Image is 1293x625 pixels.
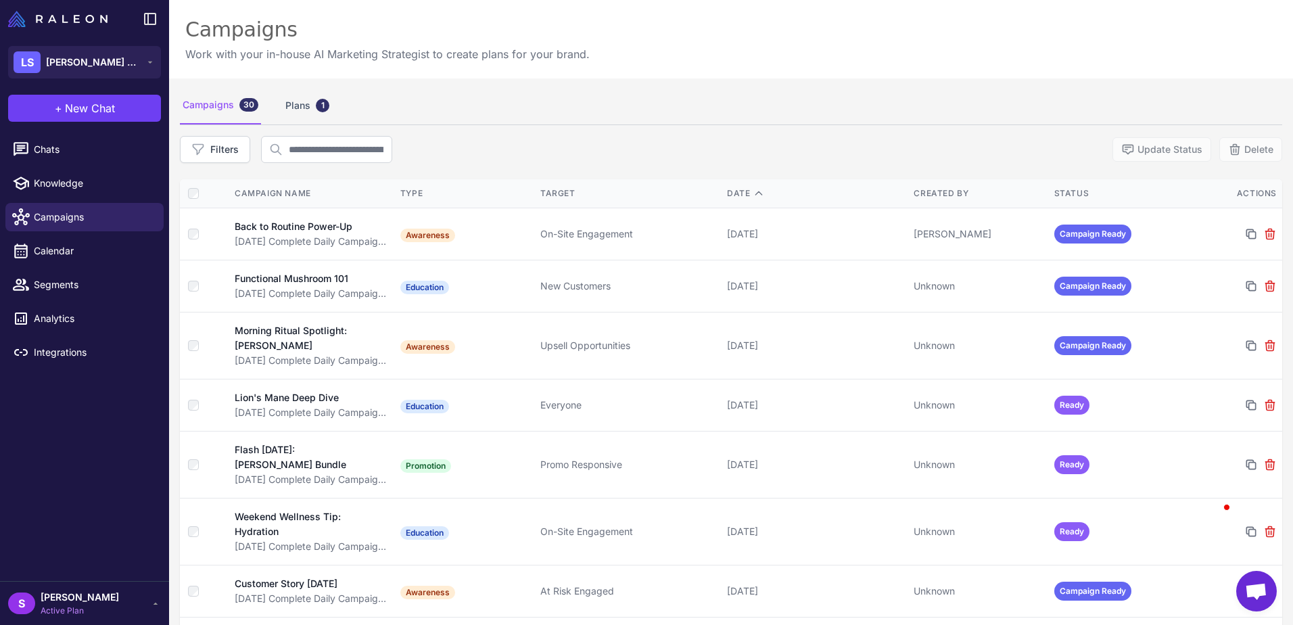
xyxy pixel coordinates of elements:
div: On-Site Engagement [540,227,716,241]
div: Promo Responsive [540,457,716,472]
span: Education [400,400,449,413]
span: New Chat [65,100,115,116]
div: Status [1054,187,1183,200]
a: Calendar [5,237,164,265]
div: 30 [239,98,258,112]
span: Education [400,281,449,294]
div: Unknown [914,338,1043,353]
span: Ready [1054,455,1089,474]
div: [DATE] [727,338,903,353]
div: Plans [283,87,332,124]
div: [DATE] Complete Daily Campaign Plan [235,591,387,606]
span: Analytics [34,311,153,326]
button: Filters [180,136,250,163]
a: Open chat [1236,571,1277,611]
div: Everyone [540,398,716,413]
button: Delete [1219,137,1282,162]
span: [PERSON_NAME] Superfood [46,55,141,70]
div: [DATE] [727,584,903,599]
div: Weekend Wellness Tip: Hydration [235,509,374,539]
a: Chats [5,135,164,164]
span: Ready [1054,522,1089,541]
div: At Risk Engaged [540,584,716,599]
span: Awareness [400,229,455,242]
div: Created By [914,187,1043,200]
div: Functional Mushroom 101 [235,271,348,286]
div: S [8,593,35,614]
div: [DATE] [727,524,903,539]
div: Unknown [914,457,1043,472]
div: [DATE] [727,227,903,241]
span: Promotion [400,459,451,473]
span: Ready [1054,396,1089,415]
span: Campaign Ready [1054,336,1131,355]
button: LS[PERSON_NAME] Superfood [8,46,161,78]
div: [DATE] Complete Daily Campaign Plan [235,353,387,368]
div: Date [727,187,903,200]
div: [DATE] [727,279,903,294]
a: Campaigns [5,203,164,231]
p: Work with your in-house AI Marketing Strategist to create plans for your brand. [185,46,590,62]
div: 1 [316,99,329,112]
span: Calendar [34,244,153,258]
span: Campaign Ready [1054,277,1131,296]
div: [DATE] [727,457,903,472]
span: Campaigns [34,210,153,225]
div: Unknown [914,398,1043,413]
span: Campaign Ready [1054,582,1131,601]
span: Awareness [400,586,455,599]
a: Knowledge [5,169,164,198]
div: [DATE] Complete Daily Campaign Plan [235,234,387,249]
img: Raleon Logo [8,11,108,27]
div: Upsell Opportunities [540,338,716,353]
div: Unknown [914,584,1043,599]
span: Education [400,526,449,540]
div: Flash [DATE]: [PERSON_NAME] Bundle [235,442,375,472]
div: On-Site Engagement [540,524,716,539]
div: [DATE] Complete Daily Campaign Plan [235,405,387,420]
div: [DATE] Complete Daily Campaign Plan [235,539,387,554]
div: [DATE] Complete Daily Campaign Plan [235,286,387,301]
span: Integrations [34,345,153,360]
div: [DATE] Complete Daily Campaign Plan [235,472,387,487]
div: Unknown [914,279,1043,294]
div: Campaigns [185,16,590,43]
span: Chats [34,142,153,157]
div: Unknown [914,524,1043,539]
span: + [55,100,62,116]
a: Segments [5,271,164,299]
div: Campaigns [180,87,261,124]
a: Integrations [5,338,164,367]
span: [PERSON_NAME] [41,590,119,605]
span: Segments [34,277,153,292]
span: Active Plan [41,605,119,617]
th: Actions [1189,179,1282,208]
div: Lion's Mane Deep Dive [235,390,339,405]
span: Campaign Ready [1054,225,1131,244]
div: Morning Ritual Spotlight: [PERSON_NAME] [235,323,376,353]
div: [DATE] [727,398,903,413]
div: Campaign Name [235,187,387,200]
div: Back to Routine Power-Up [235,219,352,234]
div: Target [540,187,716,200]
div: [PERSON_NAME] [914,227,1043,241]
div: New Customers [540,279,716,294]
div: LS [14,51,41,73]
div: Customer Story [DATE] [235,576,337,591]
a: Analytics [5,304,164,333]
span: Awareness [400,340,455,354]
button: Update Status [1112,137,1211,162]
button: +New Chat [8,95,161,122]
div: Type [400,187,530,200]
span: Knowledge [34,176,153,191]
